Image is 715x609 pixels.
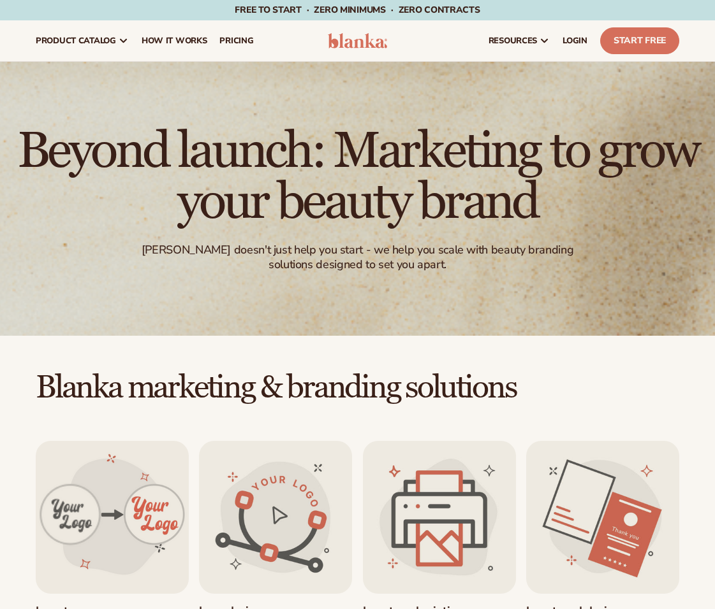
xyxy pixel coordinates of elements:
div: [PERSON_NAME] doesn't just help you start - we help you scale with beauty branding solutions desi... [126,243,589,273]
a: pricing [213,20,260,61]
span: Free to start · ZERO minimums · ZERO contracts [235,4,480,16]
a: resources [482,20,556,61]
a: Start Free [600,27,679,54]
span: product catalog [36,36,116,46]
span: How It Works [142,36,207,46]
span: resources [489,36,537,46]
a: product catalog [29,20,135,61]
img: logo [328,33,387,48]
h1: Beyond launch: Marketing to grow your beauty brand [10,125,705,227]
a: LOGIN [556,20,594,61]
span: pricing [219,36,253,46]
span: LOGIN [563,36,587,46]
a: How It Works [135,20,214,61]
